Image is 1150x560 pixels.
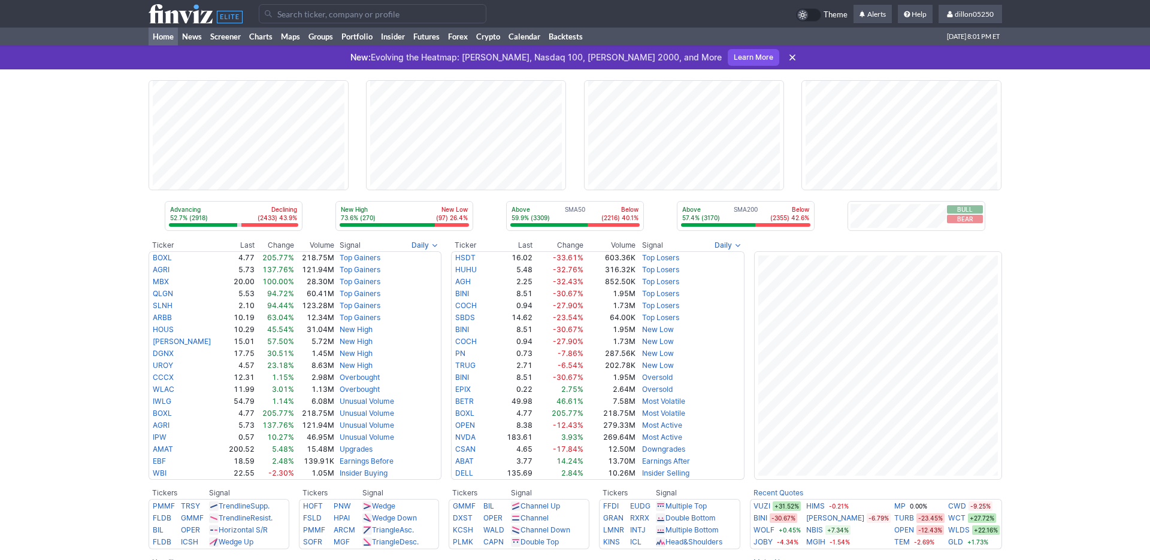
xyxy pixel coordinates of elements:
[553,313,583,322] span: -23.54%
[753,488,803,497] a: Recent Quotes
[492,395,534,407] td: 49.98
[372,513,417,522] a: Wedge Down
[455,385,471,394] a: EPIX
[453,513,473,522] a: DXST
[642,325,674,334] a: New Low
[630,513,649,522] a: RXRX
[483,501,494,510] a: BIL
[178,28,206,45] a: News
[267,337,294,346] span: 57.50%
[153,385,174,394] a: WLAC
[553,325,583,334] span: -30.67%
[544,28,587,45] a: Backtests
[153,265,170,274] a: AGRI
[681,205,810,223] div: SMA200
[510,205,640,223] div: SMA50
[455,265,477,274] a: HUHU
[492,360,534,372] td: 2.71
[492,384,534,395] td: 0.22
[149,28,178,45] a: Home
[453,537,473,546] a: PLMK
[455,409,474,418] a: BOXL
[350,52,371,62] span: New:
[219,501,270,510] a: TrendlineSupp.
[603,501,619,510] a: FFDI
[553,253,583,262] span: -33.61%
[340,301,380,310] a: Top Gainers
[223,264,256,276] td: 5.73
[303,513,322,522] a: FSLD
[584,324,635,336] td: 1.95M
[219,525,268,534] a: Horizontal S/R
[584,431,635,443] td: 269.64M
[492,407,534,419] td: 4.77
[455,421,475,430] a: OPEN
[304,28,337,45] a: Groups
[295,239,335,251] th: Volume
[153,313,172,322] a: ARBB
[223,348,256,360] td: 17.75
[181,501,200,510] a: TRSY
[561,433,583,442] span: 3.93%
[584,264,635,276] td: 316.32K
[245,28,277,45] a: Charts
[334,525,355,534] a: ARCM
[584,251,635,264] td: 603.36K
[492,324,534,336] td: 8.51
[806,524,823,536] a: NBIS
[955,10,994,19] span: dillon05250
[770,214,809,222] p: (2355) 42.6%
[492,288,534,300] td: 8.51
[455,301,477,310] a: COCH
[340,337,373,346] a: New High
[219,537,253,546] a: Wedge Up
[492,372,534,384] td: 8.51
[665,513,716,522] a: Double Bottom
[584,419,635,431] td: 279.33M
[553,301,583,310] span: -27.90%
[153,433,167,442] a: IPW
[223,407,256,419] td: 4.77
[153,501,175,510] a: PMMF
[894,524,914,536] a: OPEN
[492,419,534,431] td: 8.38
[295,312,335,324] td: 12.34M
[153,361,173,370] a: UROY
[584,276,635,288] td: 852.50K
[753,500,770,512] a: VUZI
[630,501,650,510] a: EUDG
[642,241,663,250] span: Signal
[556,397,583,406] span: 46.61%
[642,253,679,262] a: Top Losers
[408,239,441,251] button: Signals interval
[436,205,468,214] p: New Low
[340,397,394,406] a: Unusual Volume
[894,512,914,524] a: TURB
[267,349,294,358] span: 30.51%
[262,421,294,430] span: 137.76%
[642,277,679,286] a: Top Losers
[558,361,583,370] span: -6.54%
[553,337,583,346] span: -27.90%
[492,276,534,288] td: 2.25
[642,421,682,430] a: Most Active
[947,205,983,214] button: Bull
[258,205,297,214] p: Declining
[512,205,550,214] p: Above
[409,28,444,45] a: Futures
[295,251,335,264] td: 218.75M
[455,337,477,346] a: COCH
[153,325,174,334] a: HOUS
[682,205,720,214] p: Above
[153,421,170,430] a: AGRI
[948,524,970,536] a: WLDS
[295,288,335,300] td: 60.41M
[533,239,584,251] th: Change
[642,301,679,310] a: Top Losers
[223,312,256,324] td: 10.19
[340,313,380,322] a: Top Gainers
[483,537,504,546] a: CAPN
[806,536,825,548] a: MGIH
[295,407,335,419] td: 218.75M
